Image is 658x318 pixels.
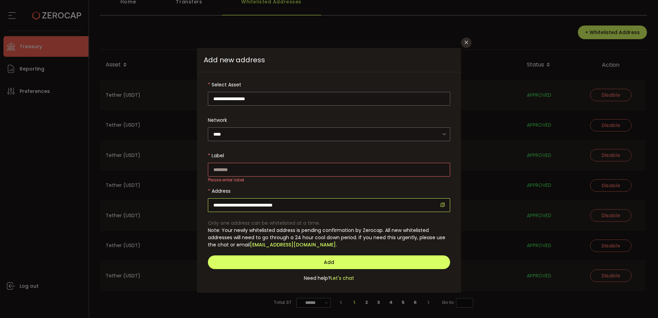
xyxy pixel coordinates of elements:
[208,177,245,182] div: Please enter label.
[197,48,461,293] div: dialog
[197,48,461,72] span: Add new address
[461,38,471,48] button: Close
[208,227,445,248] span: Note: Your newly whitelisted address is pending confirmation by Zerocap. All new whitelisted addr...
[624,285,658,318] iframe: Chat Widget
[324,259,334,266] span: Add
[208,255,450,269] button: Add
[331,275,354,282] span: Let's chat
[304,275,331,282] span: Need help?
[208,220,320,226] span: Only one address can be whitelisted at a time.
[250,241,337,248] a: [EMAIL_ADDRESS][DOMAIN_NAME].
